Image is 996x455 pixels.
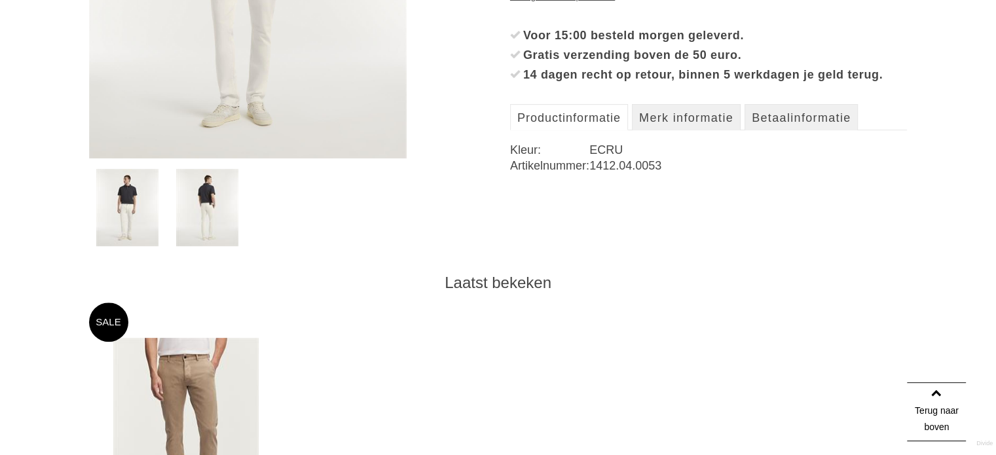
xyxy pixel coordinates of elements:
img: denham-razor-chino-sc-broeken-en-pantalons [176,169,238,246]
dd: 1412.04.0053 [589,158,907,173]
img: denham-razor-chino-sc-broeken-en-pantalons [96,169,158,246]
div: Gratis verzending boven de 50 euro. [523,45,908,65]
dt: Artikelnummer: [510,158,589,173]
a: Productinformatie [510,104,628,130]
dt: Kleur: [510,142,589,158]
a: Divide [976,435,993,452]
a: Merk informatie [632,104,741,130]
a: Betaalinformatie [745,104,858,130]
a: Terug naar boven [907,382,966,441]
dd: ECRU [589,142,907,158]
div: Laatst bekeken [89,273,908,293]
div: Voor 15:00 besteld morgen geleverd. [523,26,908,45]
li: 14 dagen recht op retour, binnen 5 werkdagen je geld terug. [510,65,908,84]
